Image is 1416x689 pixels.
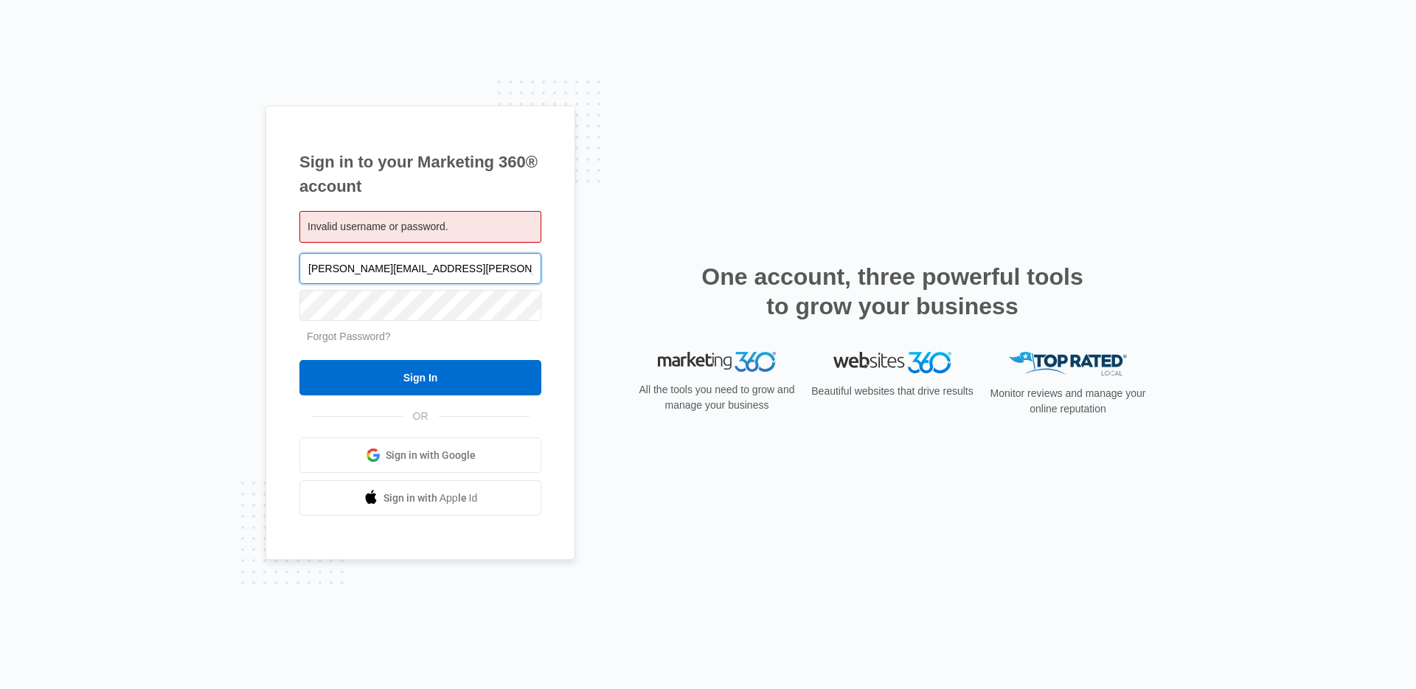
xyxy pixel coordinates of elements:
p: All the tools you need to grow and manage your business [634,382,799,413]
span: Sign in with Apple Id [383,491,478,506]
span: Sign in with Google [386,448,476,463]
a: Forgot Password? [307,330,391,342]
h1: Sign in to your Marketing 360® account [299,150,541,198]
a: Sign in with Google [299,437,541,473]
h2: One account, three powerful tools to grow your business [697,262,1088,321]
span: Invalid username or password. [308,221,448,232]
span: OR [403,409,439,424]
input: Sign In [299,360,541,395]
img: Marketing 360 [658,352,776,373]
a: Sign in with Apple Id [299,480,541,516]
input: Email [299,253,541,284]
img: Top Rated Local [1009,352,1127,376]
p: Monitor reviews and manage your online reputation [985,386,1150,417]
p: Beautiful websites that drive results [810,384,975,399]
img: Websites 360 [833,352,951,373]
